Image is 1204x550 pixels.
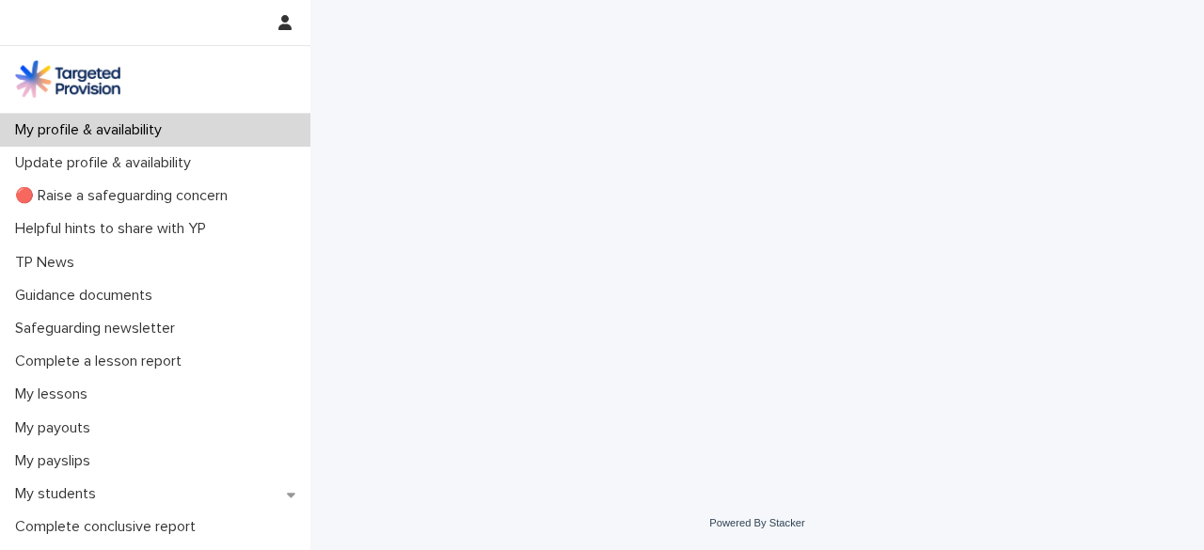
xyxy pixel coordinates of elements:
p: Complete conclusive report [8,518,211,536]
p: Update profile & availability [8,154,206,172]
p: Safeguarding newsletter [8,320,190,338]
p: TP News [8,254,89,272]
p: Complete a lesson report [8,353,197,370]
p: Helpful hints to share with YP [8,220,221,238]
p: My profile & availability [8,121,177,139]
p: My payouts [8,419,105,437]
p: My payslips [8,452,105,470]
a: Powered By Stacker [709,517,804,528]
p: My students [8,485,111,503]
p: Guidance documents [8,287,167,305]
p: My lessons [8,385,103,403]
img: M5nRWzHhSzIhMunXDL62 [15,60,120,98]
p: 🔴 Raise a safeguarding concern [8,187,243,205]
